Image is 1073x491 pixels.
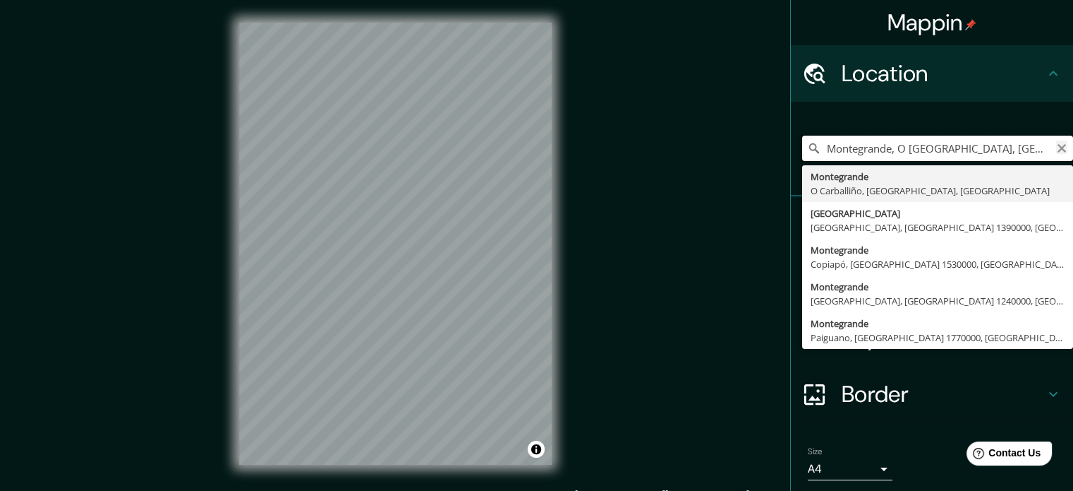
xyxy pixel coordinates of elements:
[811,206,1065,220] div: [GEOGRAPHIC_DATA]
[528,441,545,458] button: Toggle attribution
[811,317,1065,331] div: Montegrande
[811,331,1065,345] div: Paiguano, [GEOGRAPHIC_DATA] 1770000, [GEOGRAPHIC_DATA]
[802,136,1073,161] input: Pick your city or area
[842,324,1045,352] h4: Layout
[887,8,977,37] h4: Mappin
[811,294,1065,308] div: [GEOGRAPHIC_DATA], [GEOGRAPHIC_DATA] 1240000, [GEOGRAPHIC_DATA]
[791,45,1073,102] div: Location
[842,59,1045,88] h4: Location
[239,23,552,465] canvas: Map
[811,280,1065,294] div: Montegrande
[842,380,1045,408] h4: Border
[965,19,976,30] img: pin-icon.png
[811,243,1065,257] div: Montegrande
[947,436,1057,475] iframe: Help widget launcher
[1056,141,1067,154] button: Clear
[791,309,1073,366] div: Layout
[811,184,1065,198] div: O Carballiño, [GEOGRAPHIC_DATA], [GEOGRAPHIC_DATA]
[808,458,892,480] div: A4
[791,253,1073,309] div: Style
[791,366,1073,422] div: Border
[791,196,1073,253] div: Pins
[808,446,823,458] label: Size
[811,257,1065,271] div: Copiapó, [GEOGRAPHIC_DATA] 1530000, [GEOGRAPHIC_DATA]
[811,220,1065,235] div: [GEOGRAPHIC_DATA], [GEOGRAPHIC_DATA] 1390000, [GEOGRAPHIC_DATA]
[811,170,1065,184] div: Montegrande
